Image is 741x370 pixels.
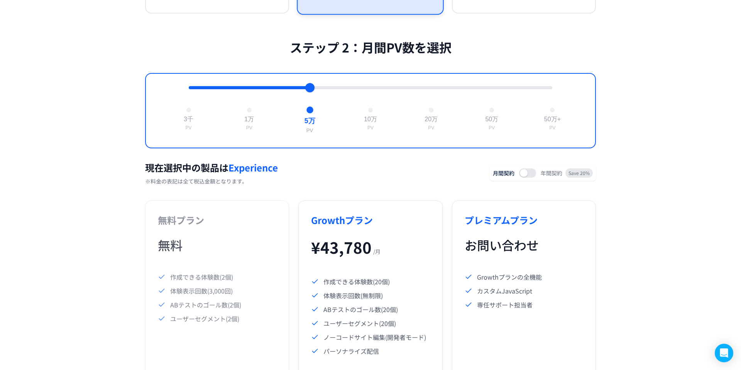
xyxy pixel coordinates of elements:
li: 作成できる体験数(2個) [158,272,276,282]
button: 3千PV [181,105,196,134]
button: 20万PV [421,105,441,134]
h3: Growthプラン [311,213,430,227]
li: パーソナライズ配信 [311,346,430,356]
div: 1万 [244,115,254,124]
li: ユーザーセグメント(20個) [311,319,430,328]
div: PV [489,125,495,131]
div: PV [367,125,374,131]
div: Open Intercom Messenger [715,344,733,362]
h2: ステップ 2：月間PV数を選択 [290,38,452,56]
h3: プレミアムプラン [465,213,583,227]
li: カスタムJavaScript [465,286,583,295]
li: 体験表示回数(3,000回) [158,286,276,295]
div: PV [186,125,192,131]
p: ※料金の表記は全て税込金額となります。 [145,177,477,185]
li: ABテストのゴール数(2個) [158,300,276,309]
li: ユーザーセグメント(2個) [158,314,276,323]
li: 体験表示回数(無制限) [311,291,430,300]
li: 作成できる体験数(20個) [311,277,430,286]
button: 50万PV [482,105,501,134]
li: ノーコードサイト編集(開発者モード) [311,333,430,342]
div: 10万 [364,115,377,124]
div: 50万+ [544,115,561,124]
span: 月間契約 [493,169,514,177]
span: 年間契約 [541,169,562,177]
li: ABテストのゴール数(20個) [311,305,430,314]
div: 5万 [305,117,315,126]
div: PV [306,127,313,133]
div: PV [428,125,434,131]
button: 10万PV [361,105,380,134]
li: Growthプランの全機能 [465,272,583,282]
span: ¥ 43,780 [311,236,372,258]
button: 50万+PV [541,105,564,134]
span: / 月 [373,248,381,255]
div: 3千 [184,115,193,124]
li: 専任サポート担当者 [465,300,583,309]
span: Save 20% [565,168,593,178]
button: 5万PV [301,103,318,137]
h3: 無料プラン [158,213,276,227]
span: お問い合わせ [465,236,539,254]
span: Experience [228,161,278,174]
div: PV [549,125,555,131]
span: 無料 [158,236,183,254]
button: 1万PV [241,105,257,134]
div: 20万 [425,115,438,124]
div: 50万 [485,115,498,124]
h2: 現在選択中の製品は [145,161,477,174]
div: PV [246,125,252,131]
